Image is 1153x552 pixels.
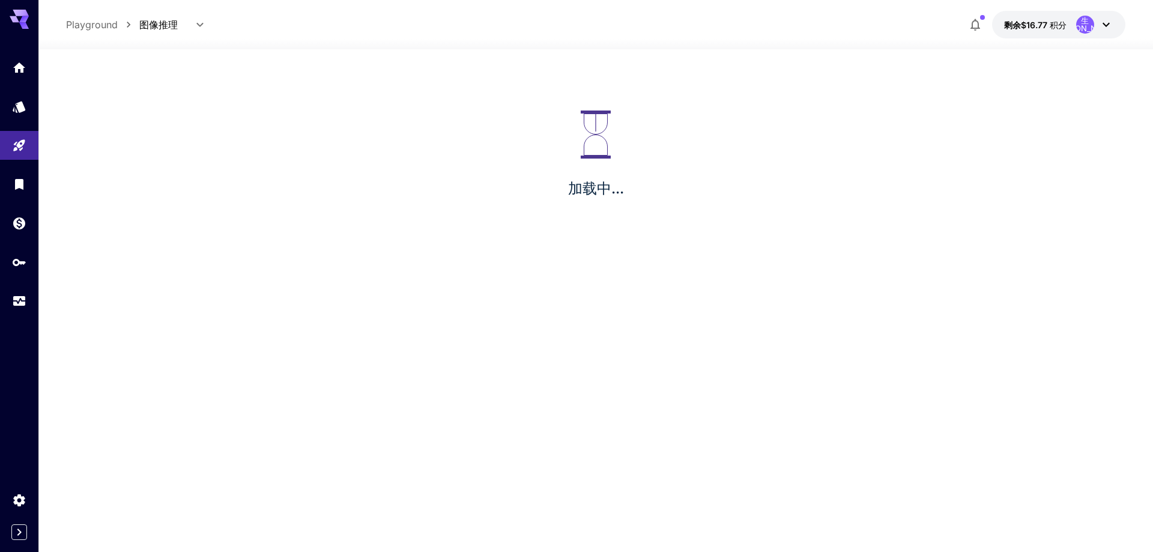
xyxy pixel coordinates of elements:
[12,255,26,270] div: API 密钥
[66,17,118,32] a: Playground
[66,17,139,32] nav: 面包屑
[568,180,624,197] font: 加载中...
[12,294,26,309] div: 用法
[1053,16,1117,33] font: 生[PERSON_NAME]
[1050,20,1067,30] font: 积分
[1004,19,1067,31] div: 16.77184美元
[1004,20,1047,30] font: 剩余$16.77
[12,60,26,75] div: 家
[12,99,26,114] div: 模型
[11,524,27,540] button: Expand sidebar
[12,138,26,153] div: 操场
[139,19,178,31] font: 图像推理
[12,216,26,231] div: 钱包
[12,177,26,192] div: 图书馆
[992,11,1125,38] button: 16.77184美元生[PERSON_NAME]
[12,493,26,508] div: 设置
